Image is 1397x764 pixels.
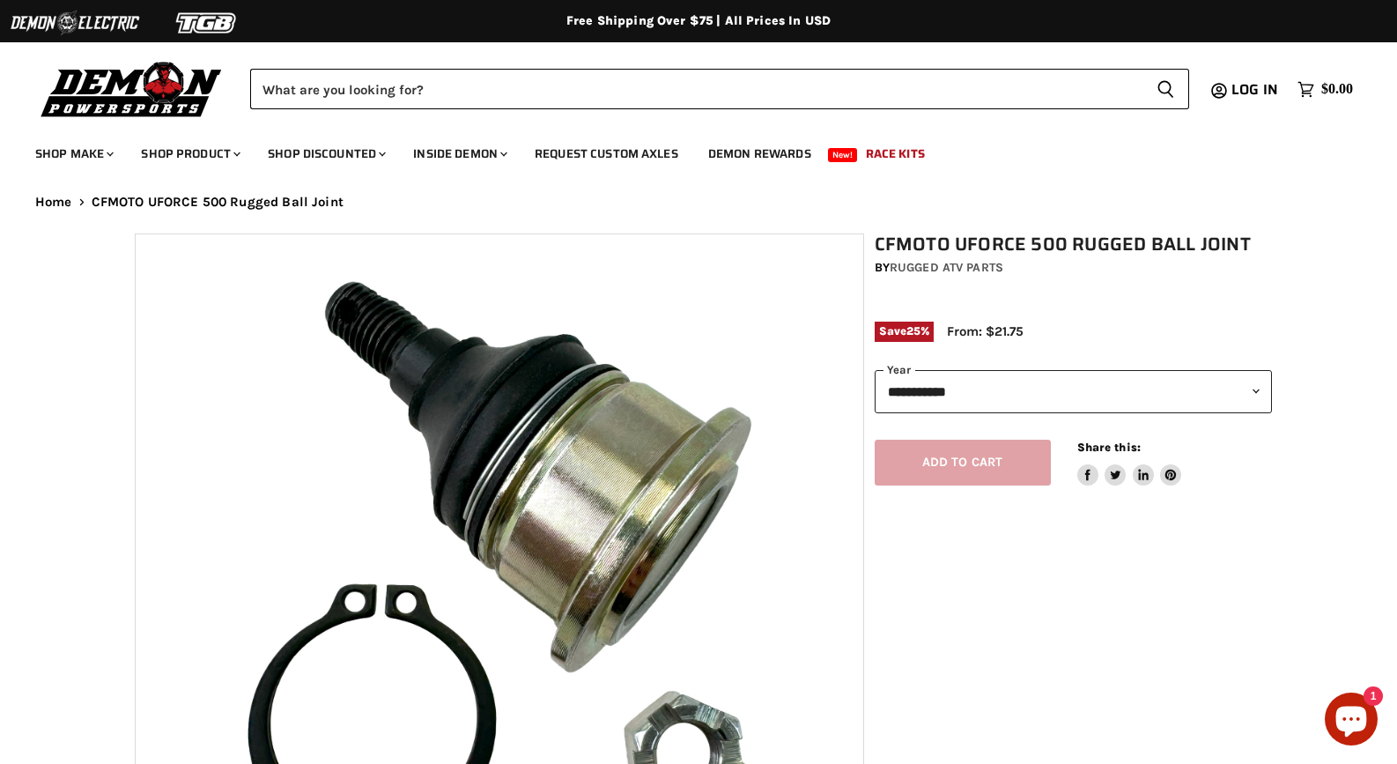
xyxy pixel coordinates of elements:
a: Log in [1223,82,1289,98]
span: $0.00 [1321,81,1353,98]
img: Demon Powersports [35,57,228,120]
img: TGB Logo 2 [141,6,273,40]
a: Request Custom Axles [521,136,691,172]
a: Inside Demon [400,136,518,172]
span: Save % [875,322,935,341]
a: $0.00 [1289,77,1362,102]
a: Demon Rewards [695,136,824,172]
aside: Share this: [1077,440,1182,486]
div: by [875,258,1273,278]
select: year [875,370,1273,413]
span: 25 [906,324,920,337]
a: Home [35,195,72,210]
button: Search [1142,69,1189,109]
ul: Main menu [22,129,1349,172]
a: Shop Discounted [255,136,396,172]
a: Rugged ATV Parts [890,260,1003,275]
img: Demon Electric Logo 2 [9,6,141,40]
span: From: $21.75 [947,323,1024,339]
input: Search [250,69,1142,109]
h1: CFMOTO UFORCE 500 Rugged Ball Joint [875,234,1273,256]
a: Shop Product [128,136,251,172]
inbox-online-store-chat: Shopify online store chat [1319,693,1383,750]
span: Share this: [1077,441,1141,454]
span: CFMOTO UFORCE 500 Rugged Ball Joint [92,195,344,210]
a: Race Kits [853,136,938,172]
a: Shop Make [22,136,124,172]
form: Product [250,69,1189,109]
span: New! [828,148,858,162]
span: Log in [1231,78,1278,100]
